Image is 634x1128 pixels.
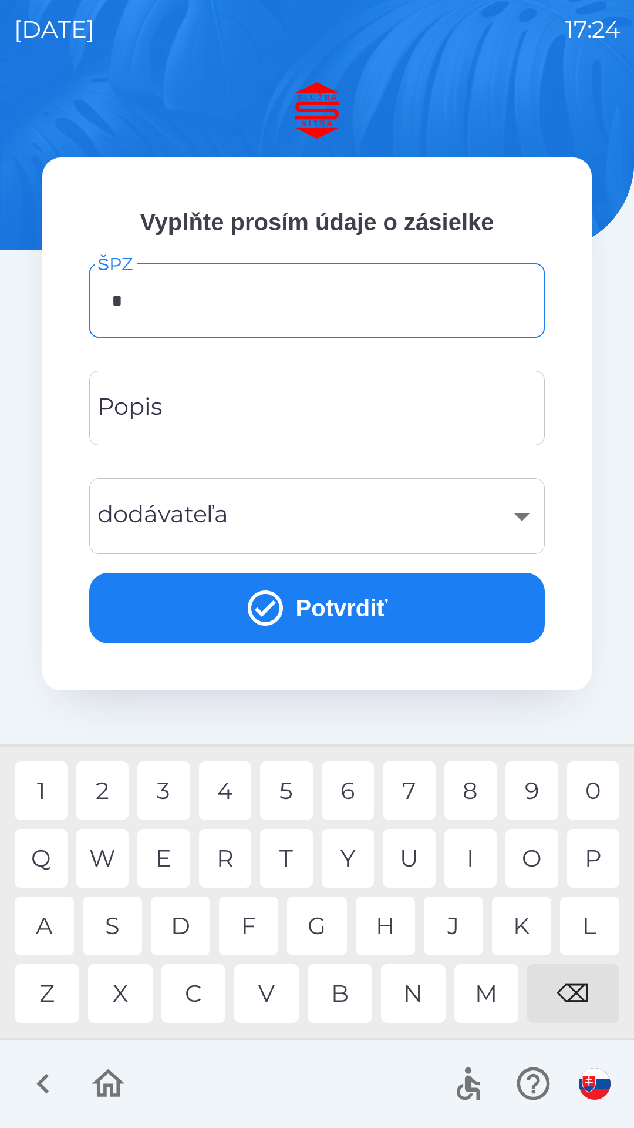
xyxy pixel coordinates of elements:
[89,204,545,240] p: Vyplňte prosím údaje o zásielke
[579,1068,611,1100] img: sk flag
[14,12,95,47] p: [DATE]
[89,573,545,643] button: Potvrdiť
[42,82,592,139] img: Logo
[565,12,620,47] p: 17:24
[97,251,133,277] label: ŠPZ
